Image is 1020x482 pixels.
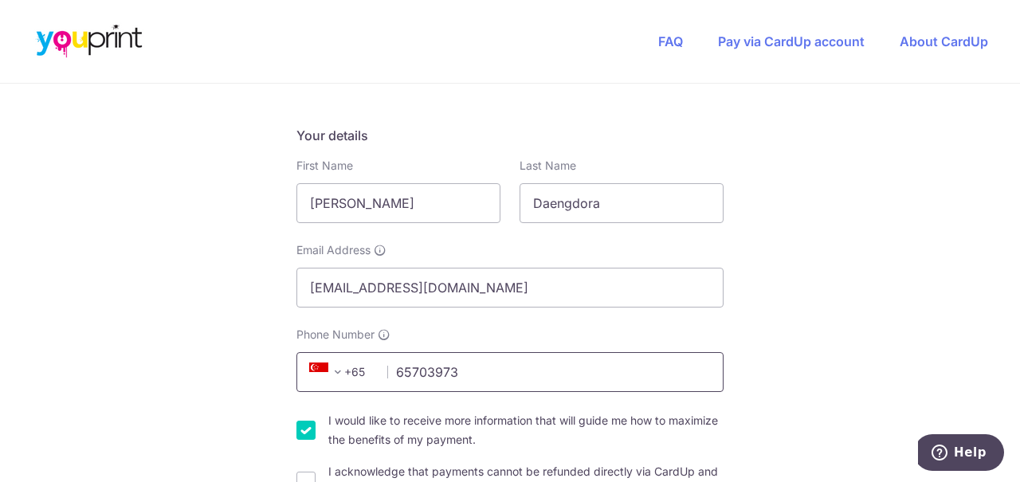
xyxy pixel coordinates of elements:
iframe: Opens a widget where you can find more information [918,434,1004,474]
h5: Your details [296,126,724,145]
label: Last Name [520,158,576,174]
span: Email Address [296,242,371,258]
span: Phone Number [296,327,375,343]
input: Last name [520,183,724,223]
input: Email address [296,268,724,308]
a: FAQ [658,33,683,49]
a: Pay via CardUp account [718,33,865,49]
label: First Name [296,158,353,174]
span: +65 [304,362,376,382]
label: I would like to receive more information that will guide me how to maximize the benefits of my pa... [328,411,724,449]
span: +65 [309,362,347,382]
a: About CardUp [900,33,988,49]
input: First name [296,183,500,223]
